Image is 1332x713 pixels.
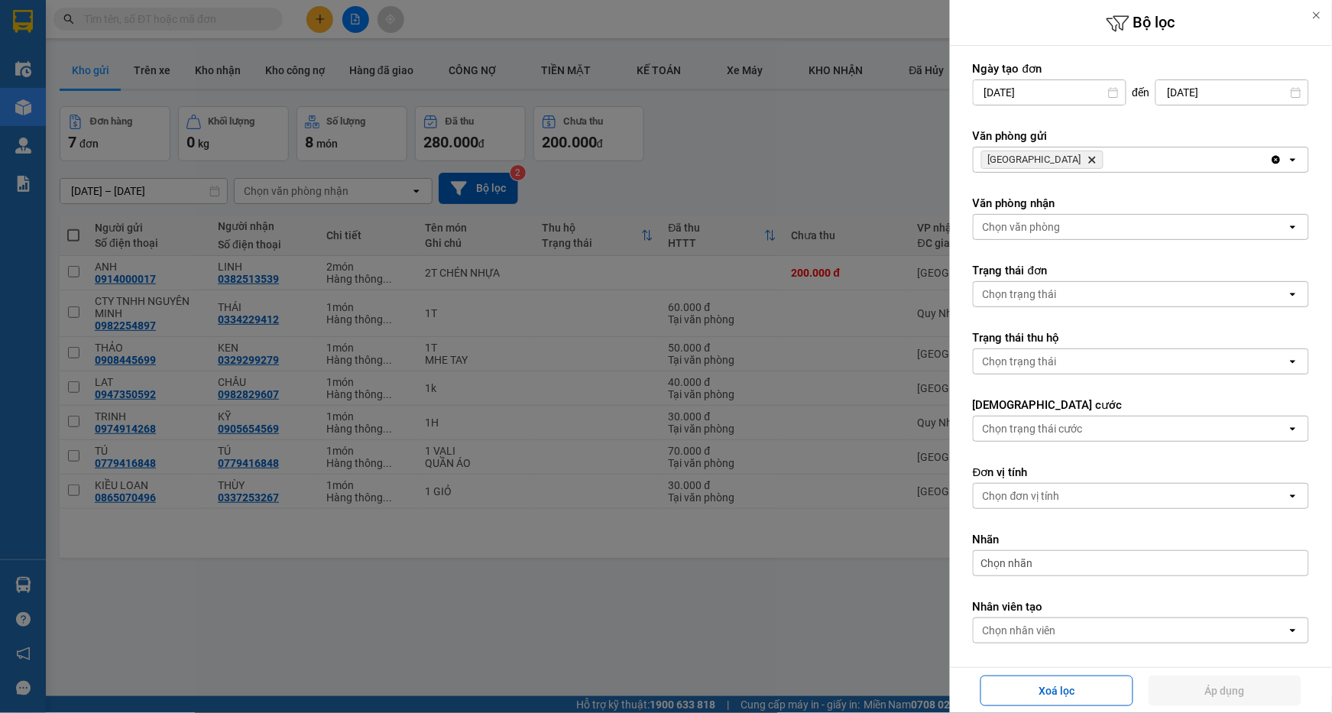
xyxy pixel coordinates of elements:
svg: open [1287,355,1299,368]
label: Trạng thái thu hộ [973,330,1309,345]
label: Nhân viên tạo [973,599,1309,614]
div: Chọn trạng thái [983,287,1057,302]
div: Chọn nhân viên [983,623,1056,638]
svg: Delete [1087,155,1097,164]
input: Select a date. [974,80,1126,105]
div: Chọn trạng thái [983,354,1057,369]
button: Xoá lọc [980,676,1133,706]
label: Văn phòng gửi [973,128,1309,144]
svg: open [1287,288,1299,300]
div: Chọn đơn vị tính [983,488,1060,504]
svg: Clear all [1270,154,1282,166]
input: Selected Đà Lạt. [1107,152,1108,167]
svg: open [1287,624,1299,637]
span: Chọn nhãn [981,556,1033,571]
svg: open [1287,154,1299,166]
span: Đà Lạt [988,154,1081,166]
svg: open [1287,490,1299,502]
svg: open [1287,423,1299,435]
span: đến [1133,85,1150,100]
span: Đà Lạt, close by backspace [981,151,1104,169]
input: Select a date. [1156,80,1308,105]
div: Chọn trạng thái cước [983,421,1083,436]
label: Ngày tạo đơn [973,61,1309,76]
label: Đơn vị tính [973,465,1309,480]
label: Nhãn [973,532,1309,547]
label: [DEMOGRAPHIC_DATA] cước [973,397,1309,413]
div: Chọn văn phòng [983,219,1061,235]
button: Áp dụng [1149,676,1301,706]
h6: Bộ lọc [950,11,1332,35]
label: Trạng thái đơn [973,263,1309,278]
label: Văn phòng nhận [973,196,1309,211]
svg: open [1287,221,1299,233]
